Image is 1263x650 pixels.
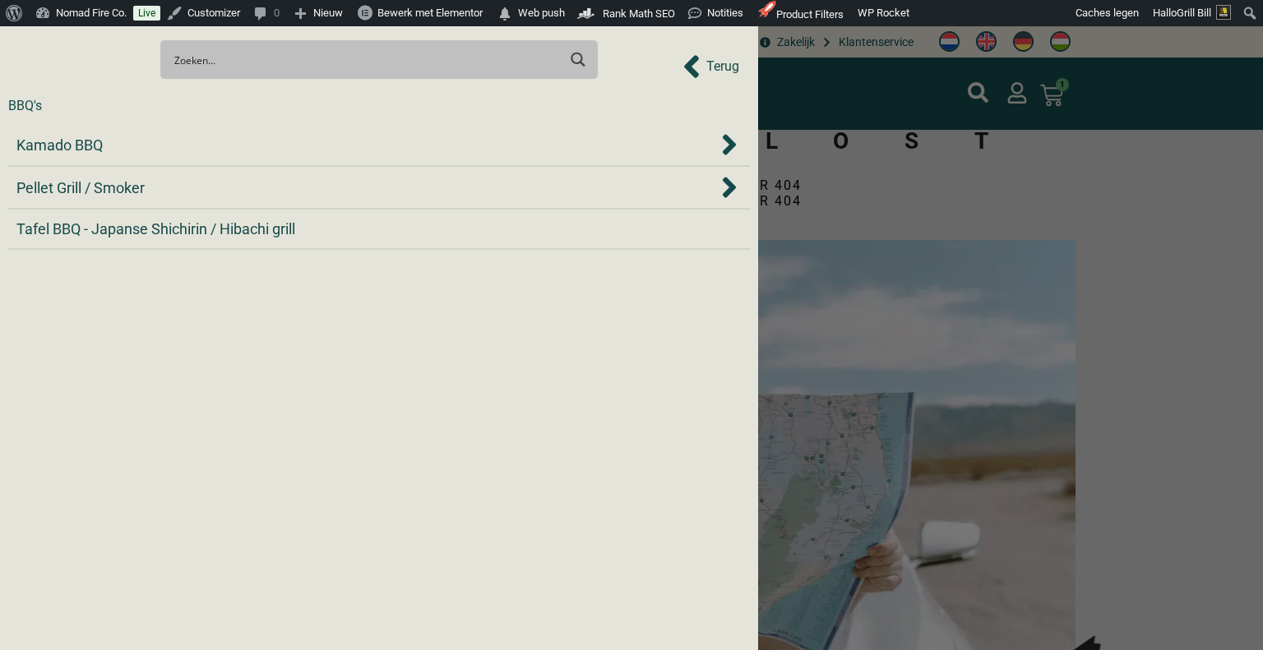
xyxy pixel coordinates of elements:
[1216,5,1231,20] img: Avatar of Grill Bill
[16,218,295,240] span: Tafel BBQ - Japanse Shichirin / Hibachi grill
[8,96,42,116] div: BBQ's
[16,132,742,157] div: Kamado BBQ
[16,177,145,199] span: Pellet Grill / Smoker
[16,177,718,199] a: Pellet Grill / Smoker
[603,7,675,20] span: Rank Math SEO
[497,2,513,25] span: 
[133,6,160,21] a: Live
[1177,7,1211,19] span: Grill Bill
[564,45,593,74] button: Search magnifier button
[377,7,483,19] span: Bewerk met Elementor
[16,218,742,240] a: Tafel BBQ - Japanse Shichirin / Hibachi grill
[174,44,557,75] input: Search input
[16,134,103,156] span: Kamado BBQ
[16,175,742,200] div: Pellet Grill / Smoker
[16,134,718,156] a: Kamado BBQ
[178,45,560,74] form: Search form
